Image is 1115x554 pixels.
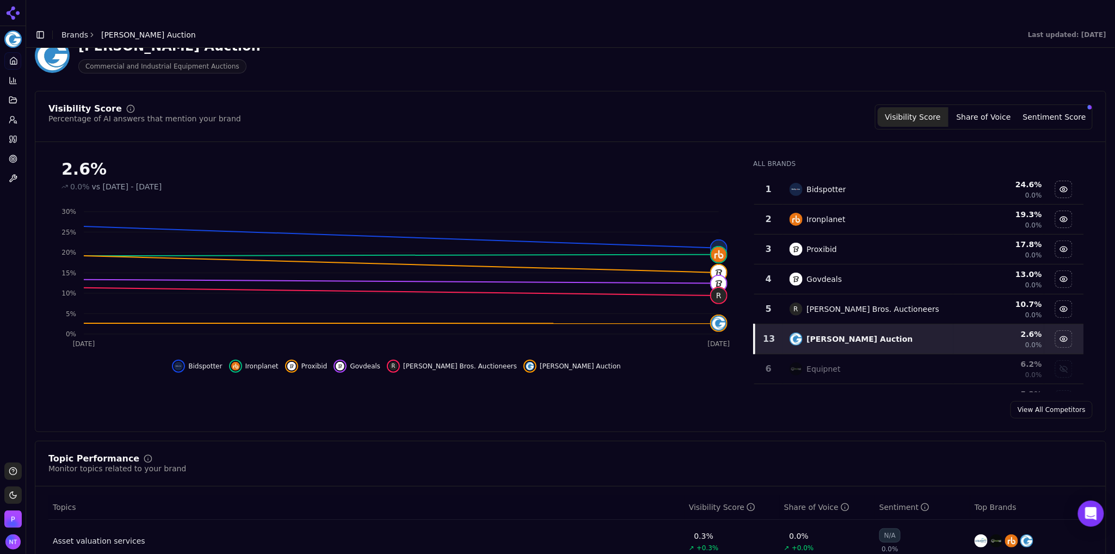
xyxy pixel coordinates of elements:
img: ironplanet [1005,534,1018,547]
img: ironplanet [790,213,803,226]
span: ↗ [784,544,790,552]
div: 6 [759,362,778,376]
span: 0.0% [70,181,90,192]
span: 0.0% [882,545,898,553]
div: 6.2 % [956,359,1042,370]
img: govdeals [336,362,344,371]
div: 19.3 % [956,209,1042,220]
div: 17.8 % [956,239,1042,250]
th: Topics [48,495,685,520]
tspan: 5% [66,310,76,318]
button: Hide grafe auction data [1055,330,1073,348]
span: vs [DATE] - [DATE] [92,181,162,192]
img: ironplanet [231,362,240,371]
th: shareOfVoice [780,495,875,520]
tr: 3proxibidProxibid17.8%0.0%Hide proxibid data [754,235,1084,264]
tr: 6equipnetEquipnet6.2%0.0%Show equipnet data [754,354,1084,384]
span: Commercial and Industrial Equipment Auctions [78,59,247,73]
span: Bidspotter [188,362,222,371]
button: Hide govdeals data [1055,270,1073,288]
div: All Brands [753,159,1084,168]
span: 0.0% [1025,311,1042,319]
tr: 5.2%Show liquidity services data [754,384,1084,414]
div: Topic Performance [48,454,139,463]
img: bidspotter [711,241,726,256]
button: Show liquidity services data [1055,390,1073,408]
tr: 2ironplanetIronplanet19.3%0.0%Hide ironplanet data [754,205,1084,235]
a: Asset valuation services [53,535,145,546]
button: Open organization switcher [4,510,22,528]
img: govdeals [711,276,726,291]
div: 0.0% [790,531,809,541]
span: 0.0% [1025,341,1042,349]
span: 0.0% [1025,371,1042,379]
img: grafe auction [711,316,726,331]
a: View All Competitors [1011,401,1093,418]
img: proxibid [711,265,726,280]
span: Top Brands [975,502,1017,513]
div: Ironplanet [807,214,846,225]
button: Show equipnet data [1055,360,1073,378]
tspan: 30% [61,208,76,216]
button: Hide ritchie bros. auctioneers data [387,360,517,373]
button: Sentiment Score [1019,107,1090,127]
div: Share of Voice [784,502,849,513]
button: Hide proxibid data [285,360,328,373]
tspan: [DATE] [73,341,95,348]
span: 0.0% [1025,221,1042,230]
div: [PERSON_NAME] Auction [807,334,913,344]
tspan: [DATE] [708,341,730,348]
button: Visibility Score [878,107,948,127]
div: [PERSON_NAME] Bros. Auctioneers [807,304,940,315]
button: Hide bidspotter data [172,360,222,373]
a: Brands [61,30,88,39]
div: 2.6 % [956,329,1042,340]
div: Equipnet [807,364,841,374]
img: bidspotter [790,183,803,196]
th: sentiment [875,495,970,520]
div: N/A [879,528,901,543]
span: Topics [53,502,76,513]
span: Ironplanet [245,362,279,371]
tr: 5R[PERSON_NAME] Bros. Auctioneers10.7%0.0%Hide ritchie bros. auctioneers data [754,294,1084,324]
img: proxibid [287,362,296,371]
div: Open Intercom Messenger [1078,501,1104,527]
div: 0.3% [694,531,714,541]
tspan: 10% [61,290,76,297]
div: 5.2 % [956,389,1042,399]
span: +0.3% [697,544,719,552]
tr: 4govdealsGovdeals13.0%0.0%Hide govdeals data [754,264,1084,294]
img: Perrill [4,510,22,528]
div: Sentiment [879,502,929,513]
span: [PERSON_NAME] Auction [540,362,621,371]
div: 5 [759,303,778,316]
span: 0.0% [1025,251,1042,260]
button: Current brand: Grafe Auction [4,30,22,48]
img: govdeals [790,273,803,286]
span: R [790,303,803,316]
div: Monitor topics related to your brand [48,463,186,474]
div: Percentage of AI answers that mention your brand [48,113,241,124]
div: Visibility Score [48,104,122,113]
tr: 13grafe auction[PERSON_NAME] Auction2.6%0.0%Hide grafe auction data [754,324,1084,354]
img: Grafe Auction [4,30,22,48]
button: Share of Voice [948,107,1019,127]
button: Hide bidspotter data [1055,181,1073,198]
span: 0.0% [1025,191,1042,200]
img: equipnet [790,362,803,376]
button: Hide ironplanet data [229,360,279,373]
tr: 1bidspotterBidspotter24.6%0.0%Hide bidspotter data [754,175,1084,205]
div: Visibility Score [689,502,755,513]
span: R [389,362,398,371]
img: grafe auction [790,333,803,346]
tspan: 20% [61,249,76,256]
img: ironplanet [711,247,726,262]
span: R [711,288,726,303]
span: Govdeals [350,362,380,371]
div: 13 [760,333,778,346]
button: Hide govdeals data [334,360,380,373]
div: 2.6% [61,159,731,179]
tspan: 25% [61,229,76,236]
span: ↗ [689,544,694,552]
